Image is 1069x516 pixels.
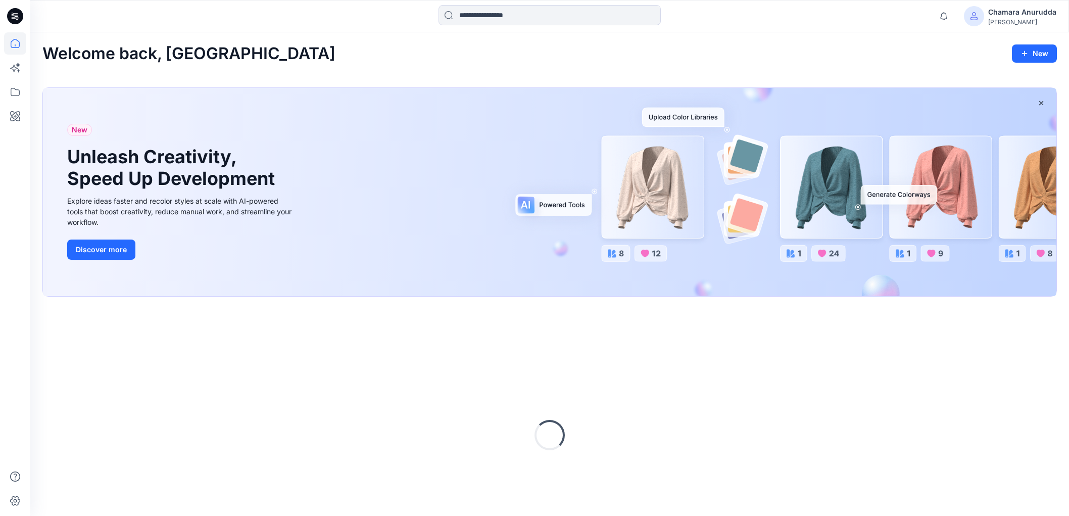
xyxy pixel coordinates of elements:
a: Discover more [67,240,295,260]
svg: avatar [970,12,978,20]
span: New [72,124,87,136]
div: Explore ideas faster and recolor styles at scale with AI-powered tools that boost creativity, red... [67,196,295,227]
button: New [1012,44,1057,63]
div: Chamara Anurudda [988,6,1056,18]
button: Discover more [67,240,135,260]
div: [PERSON_NAME] [988,18,1056,26]
h1: Unleash Creativity, Speed Up Development [67,146,279,190]
h2: Welcome back, [GEOGRAPHIC_DATA] [42,44,335,63]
